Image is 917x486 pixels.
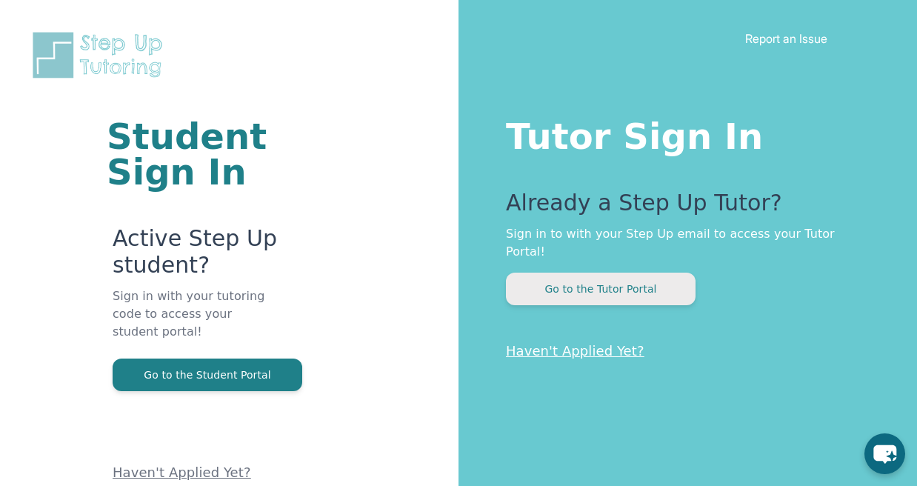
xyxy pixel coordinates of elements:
a: Haven't Applied Yet? [113,465,251,480]
h1: Tutor Sign In [506,113,858,154]
p: Already a Step Up Tutor? [506,190,858,225]
button: chat-button [864,433,905,474]
a: Report an Issue [745,31,827,46]
p: Sign in with your tutoring code to access your student portal! [113,287,281,359]
a: Go to the Student Portal [113,367,302,382]
img: Step Up Tutoring horizontal logo [30,30,172,81]
a: Haven't Applied Yet? [506,343,644,359]
button: Go to the Tutor Portal [506,273,696,305]
a: Go to the Tutor Portal [506,282,696,296]
button: Go to the Student Portal [113,359,302,391]
p: Sign in to with your Step Up email to access your Tutor Portal! [506,225,858,261]
p: Active Step Up student? [113,225,281,287]
h1: Student Sign In [107,119,281,190]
